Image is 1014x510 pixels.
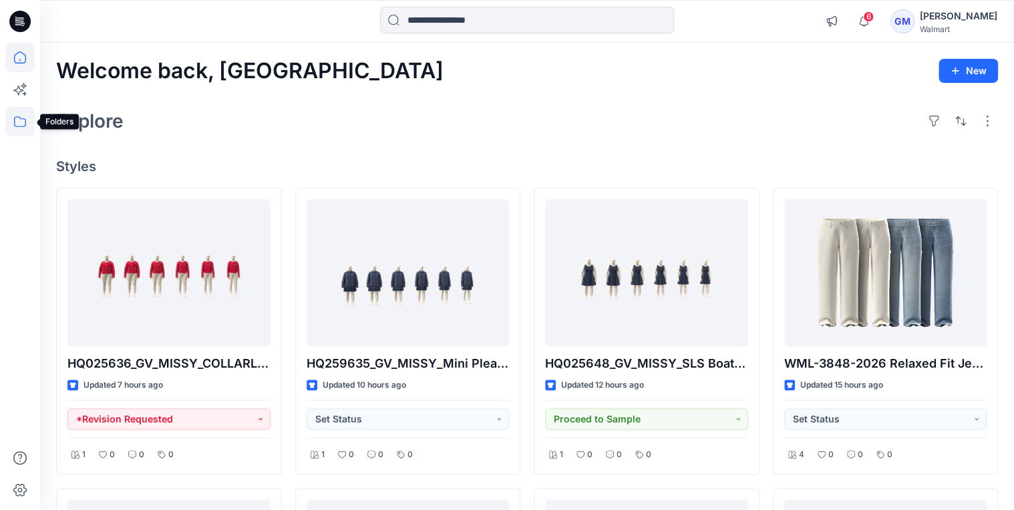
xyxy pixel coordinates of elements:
p: 0 [168,448,174,462]
p: 0 [828,448,834,462]
p: 0 [617,448,622,462]
p: 0 [349,448,354,462]
p: HQ025636_GV_MISSY_COLLARLESS DENIM JACKET [67,354,271,373]
a: HQ259635_GV_MISSY_Mini Pleat Shirt Dress [307,199,510,346]
p: 4 [799,448,804,462]
h4: Styles [56,158,998,174]
button: New [939,59,998,83]
p: Updated 10 hours ago [323,378,406,392]
p: 0 [646,448,651,462]
p: Updated 12 hours ago [561,378,644,392]
h2: Explore [56,110,124,132]
p: 0 [587,448,593,462]
p: 0 [887,448,892,462]
div: [PERSON_NAME] [920,8,997,24]
p: 0 [139,448,144,462]
p: 1 [82,448,86,462]
p: 0 [407,448,413,462]
p: Updated 15 hours ago [800,378,883,392]
p: HQ259635_GV_MISSY_Mini Pleat Shirt Dress [307,354,510,373]
a: HQ025648_GV_MISSY_SLS Boat Neck Mini Dress [545,199,748,346]
p: 0 [858,448,863,462]
p: WML-3848-2026 Relaxed Fit Jeans [784,354,987,373]
h2: Welcome back, [GEOGRAPHIC_DATA] [56,59,444,84]
p: 0 [378,448,383,462]
p: 1 [560,448,563,462]
div: Walmart [920,24,997,34]
span: 6 [863,11,874,22]
p: HQ025648_GV_MISSY_SLS Boat Neck Mini Dress [545,354,748,373]
p: Updated 7 hours ago [83,378,163,392]
div: GM [890,9,914,33]
a: HQ025636_GV_MISSY_COLLARLESS DENIM JACKET [67,199,271,346]
a: WML-3848-2026 Relaxed Fit Jeans [784,199,987,346]
p: 1 [321,448,325,462]
p: 0 [110,448,115,462]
